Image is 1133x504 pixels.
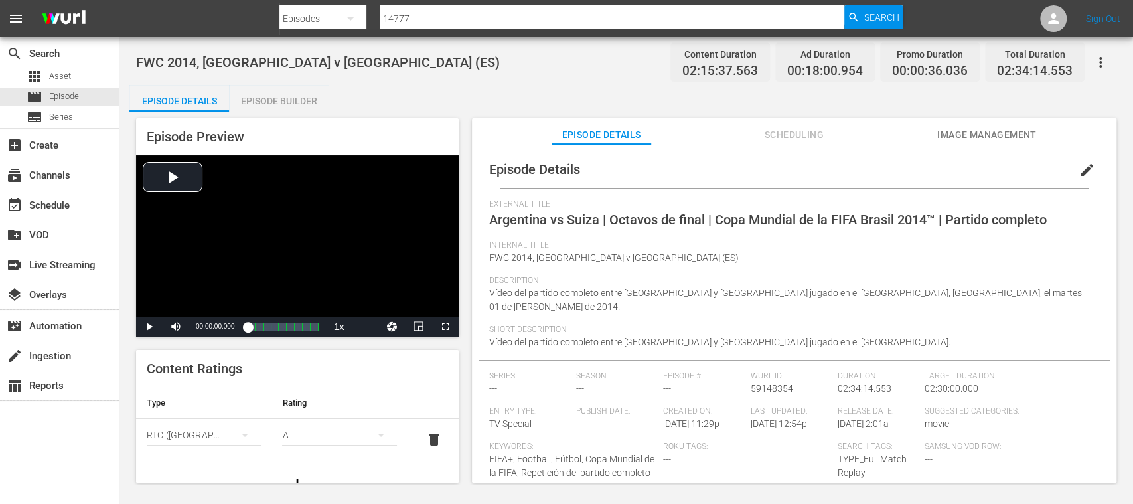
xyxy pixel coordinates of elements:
span: Content Ratings [147,361,242,377]
span: Overlays [7,287,23,303]
button: Playback Rate [326,317,352,337]
span: edit [1079,162,1095,178]
span: 00:18:00.954 [787,64,863,79]
span: --- [925,454,933,464]
span: TV Special [489,418,532,429]
span: --- [663,454,671,464]
span: Roku Tags: [663,442,831,452]
img: ans4CAIJ8jUAAAAAAAAAAAAAAAAAAAAAAAAgQb4GAAAAAAAAAAAAAAAAAAAAAAAAJMjXAAAAAAAAAAAAAAAAAAAAAAAAgAT5G... [32,3,96,35]
span: Asset [49,70,71,83]
span: 02:30:00.000 [925,383,978,394]
button: Jump To Time [379,317,406,337]
span: Created On: [663,406,743,417]
div: Content Duration [682,45,758,64]
button: Search [844,5,903,29]
div: A [282,416,396,454]
span: Release Date: [838,406,918,417]
span: Episode [49,90,79,103]
span: VOD [7,227,23,243]
span: Suggested Categories: [925,406,1093,417]
span: Ingestion [7,348,23,364]
span: Series [49,110,73,124]
span: Description [489,276,1093,286]
span: [DATE] 2:01a [838,418,889,429]
span: Search Tags: [838,442,918,452]
span: Samsung VOD Row: [925,442,1005,452]
span: Search [864,5,899,29]
span: External Title [489,199,1093,210]
span: Series [27,109,42,125]
span: --- [576,418,584,429]
span: movie [925,418,949,429]
span: Episode #: [663,371,743,382]
button: Fullscreen [432,317,459,337]
div: RTC ([GEOGRAPHIC_DATA]) [147,416,261,454]
span: Create [7,137,23,153]
button: Episode Details [129,85,229,112]
span: 59148354 [751,383,793,394]
span: Last Updated: [751,406,831,417]
span: FIFA+, Football, Fútbol, Copa Mundial de la FIFA, Repetición del partido completo [489,454,654,478]
span: Argentina vs Suiza | Octavos de final | Copa Mundial de la FIFA Brasil 2014™ | Partido completo [489,212,1047,228]
div: Total Duration [997,45,1073,64]
span: FWC 2014, [GEOGRAPHIC_DATA] v [GEOGRAPHIC_DATA] (ES) [489,252,739,263]
span: delete [426,432,442,448]
span: Keywords: [489,442,657,452]
span: Entry Type: [489,406,569,417]
span: Episode Details [489,161,580,177]
div: Progress Bar [248,323,319,331]
span: [DATE] 12:54p [751,418,807,429]
table: simple table [136,387,459,460]
th: Type [136,387,271,419]
button: Mute [163,317,189,337]
a: Sign Out [1086,13,1120,24]
span: 02:34:14.553 [838,383,891,394]
span: Reports [7,378,23,394]
span: Asset [27,68,42,84]
span: 02:34:14.553 [997,64,1073,79]
div: Episode Details [129,85,229,117]
span: Episode Preview [147,129,244,145]
th: Rating [271,387,407,419]
span: Series: [489,371,569,382]
button: delete [418,424,450,456]
span: Episode Details [552,127,651,143]
span: [DATE] 11:29p [663,418,719,429]
span: Short Description [489,325,1093,335]
span: TYPE_Full Match Replay [838,454,907,478]
span: Live Streaming [7,257,23,273]
span: 02:15:37.563 [682,64,758,79]
div: Episode Builder [229,85,329,117]
span: Scheduling [744,127,844,143]
span: Wurl ID: [751,371,831,382]
span: Duration: [838,371,918,382]
span: --- [576,383,584,394]
div: Ad Duration [787,45,863,64]
button: Picture-in-Picture [406,317,432,337]
span: Automation [7,318,23,334]
span: 00:00:00.000 [196,323,234,330]
span: --- [489,383,497,394]
span: Target Duration: [925,371,1093,382]
div: Video Player [136,155,459,337]
span: Season: [576,371,656,382]
span: Episode [27,89,42,105]
span: Vídeo del partido completo entre [GEOGRAPHIC_DATA] y [GEOGRAPHIC_DATA] jugado en el [GEOGRAPHIC_D... [489,288,1082,312]
span: FWC 2014, [GEOGRAPHIC_DATA] v [GEOGRAPHIC_DATA] (ES) [136,54,500,70]
button: Play [136,317,163,337]
button: edit [1071,154,1103,186]
span: Image Management [937,127,1037,143]
button: Episode Builder [229,85,329,112]
span: Vídeo del partido completo entre [GEOGRAPHIC_DATA] y [GEOGRAPHIC_DATA] jugado en el [GEOGRAPHIC_D... [489,337,950,347]
span: Search [7,46,23,62]
span: menu [8,11,24,27]
span: Schedule [7,197,23,213]
span: Internal Title [489,240,1093,251]
span: --- [663,383,671,394]
span: 00:00:36.036 [892,64,968,79]
div: Promo Duration [892,45,968,64]
span: Publish Date: [576,406,656,417]
span: Channels [7,167,23,183]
